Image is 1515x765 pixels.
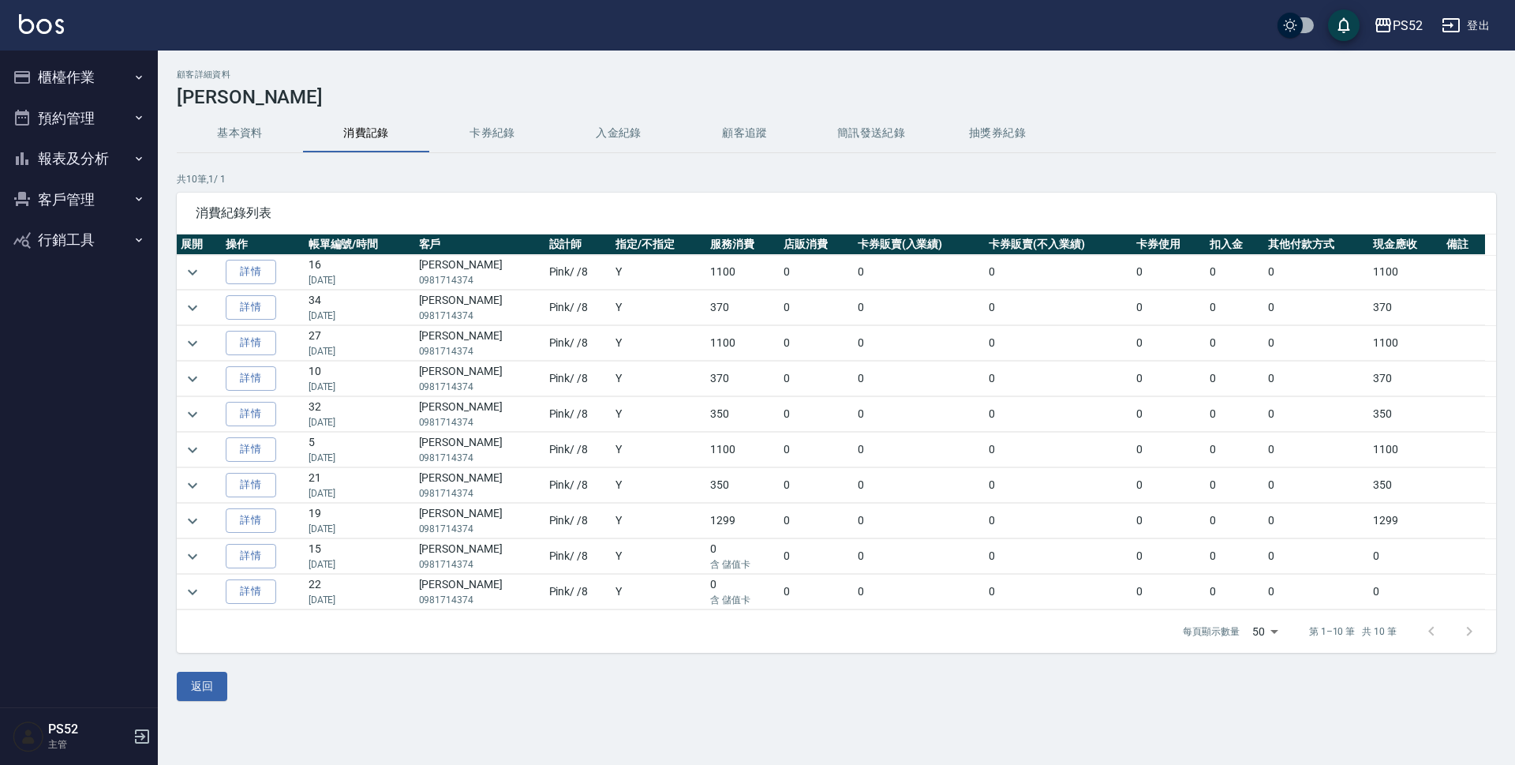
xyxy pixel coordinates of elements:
td: 5 [305,433,415,467]
td: Pink / /8 [545,504,612,538]
td: 0 [985,291,1132,325]
p: 共 10 筆, 1 / 1 [177,172,1496,186]
img: Person [13,721,44,752]
td: [PERSON_NAME] [415,433,545,467]
td: 350 [706,468,780,503]
p: [DATE] [309,309,411,323]
td: Pink / /8 [545,468,612,503]
td: 0 [1132,291,1206,325]
button: expand row [181,545,204,568]
td: 0 [1132,255,1206,290]
td: 0 [985,255,1132,290]
p: 0981714374 [419,593,541,607]
a: 詳情 [226,295,276,320]
td: 0 [1206,504,1264,538]
td: 0 [854,255,986,290]
td: 0 [1264,539,1369,574]
td: 0 [780,326,853,361]
td: 0 [854,291,986,325]
button: 櫃檯作業 [6,57,151,98]
p: [DATE] [309,593,411,607]
a: 詳情 [226,437,276,462]
td: 0 [1264,468,1369,503]
td: 0 [854,326,986,361]
td: 0 [1206,397,1264,432]
a: 詳情 [226,402,276,426]
td: 0 [1264,326,1369,361]
button: save [1328,9,1360,41]
button: 顧客追蹤 [682,114,808,152]
button: 行銷工具 [6,219,151,261]
td: 0 [1132,362,1206,396]
td: Y [612,575,706,609]
td: 0 [985,362,1132,396]
td: 0 [1369,539,1442,574]
td: Y [612,468,706,503]
p: 0981714374 [419,380,541,394]
td: Pink / /8 [545,255,612,290]
div: 50 [1246,610,1284,653]
button: 簡訊發送紀錄 [808,114,934,152]
td: 0 [854,397,986,432]
td: Pink / /8 [545,575,612,609]
p: [DATE] [309,344,411,358]
td: 370 [1369,291,1442,325]
p: [DATE] [309,557,411,572]
td: Y [612,539,706,574]
p: [DATE] [309,486,411,501]
td: Y [612,362,706,396]
td: Pink / /8 [545,326,612,361]
td: 0 [1206,362,1264,396]
td: 19 [305,504,415,538]
td: 1299 [1369,504,1442,538]
td: [PERSON_NAME] [415,468,545,503]
td: 32 [305,397,415,432]
th: 現金應收 [1369,234,1442,255]
th: 設計師 [545,234,612,255]
td: 0 [1206,291,1264,325]
p: [DATE] [309,415,411,429]
a: 詳情 [226,544,276,568]
th: 備註 [1442,234,1485,255]
h5: PS52 [48,722,129,737]
button: expand row [181,438,204,462]
button: expand row [181,332,204,355]
td: 0 [985,468,1132,503]
th: 帳單編號/時間 [305,234,415,255]
td: 0 [780,539,853,574]
p: 主管 [48,737,129,752]
td: Y [612,326,706,361]
td: 0 [1132,433,1206,467]
p: 0981714374 [419,309,541,323]
td: 0 [1132,575,1206,609]
td: 0 [1206,326,1264,361]
p: 第 1–10 筆 共 10 筆 [1309,624,1397,639]
button: 客戶管理 [6,179,151,220]
button: 抽獎券紀錄 [934,114,1060,152]
p: 0981714374 [419,522,541,536]
td: [PERSON_NAME] [415,397,545,432]
td: 0 [1206,468,1264,503]
td: [PERSON_NAME] [415,575,545,609]
td: 0 [1206,433,1264,467]
td: 0 [1132,468,1206,503]
img: Logo [19,14,64,34]
td: 1299 [706,504,780,538]
th: 卡券販賣(不入業績) [985,234,1132,255]
a: 詳情 [226,331,276,355]
p: 含 儲值卡 [710,557,776,572]
td: 0 [1264,504,1369,538]
td: Pink / /8 [545,362,612,396]
button: expand row [181,403,204,426]
th: 扣入金 [1206,234,1264,255]
td: 0 [1264,291,1369,325]
td: 0 [1264,433,1369,467]
button: PS52 [1367,9,1429,42]
td: 0 [1264,575,1369,609]
p: [DATE] [309,273,411,287]
button: 基本資料 [177,114,303,152]
td: 15 [305,539,415,574]
td: 1100 [706,255,780,290]
td: 0 [985,504,1132,538]
td: 21 [305,468,415,503]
